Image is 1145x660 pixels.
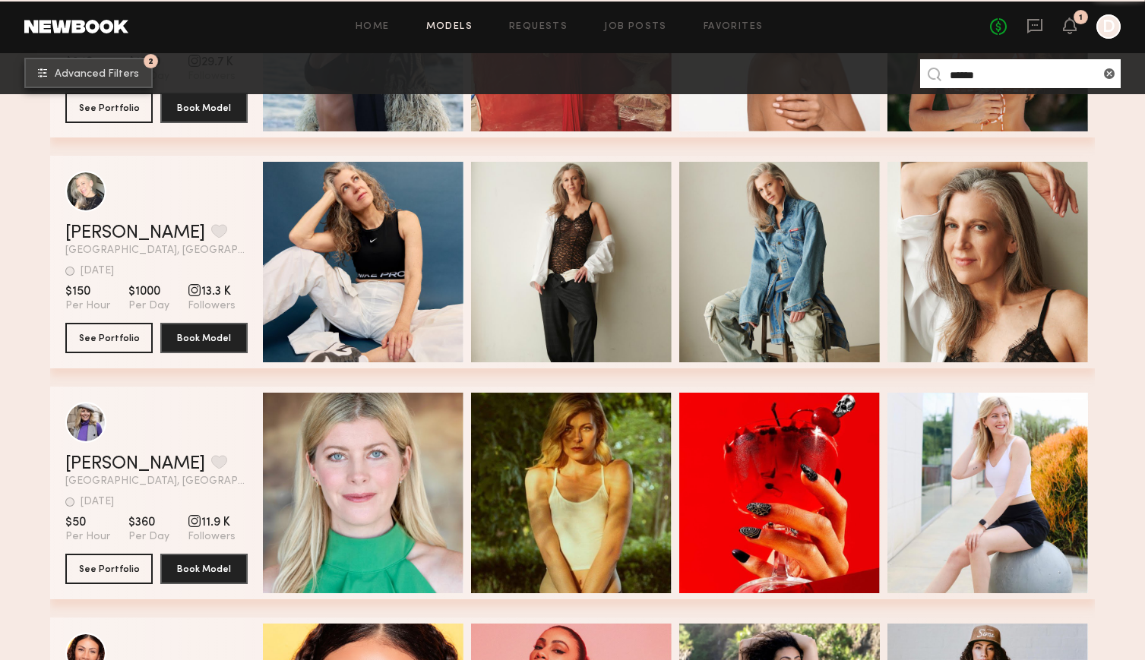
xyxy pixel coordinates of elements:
[188,284,236,299] span: 13.3 K
[81,497,114,507] div: [DATE]
[188,515,236,530] span: 11.9 K
[65,530,110,544] span: Per Hour
[1096,14,1121,39] a: D
[426,22,473,32] a: Models
[65,476,248,487] span: [GEOGRAPHIC_DATA], [GEOGRAPHIC_DATA]
[148,58,153,65] span: 2
[65,299,110,313] span: Per Hour
[704,22,764,32] a: Favorites
[604,22,667,32] a: Job Posts
[128,284,169,299] span: $1000
[65,93,153,123] button: See Portfolio
[188,299,236,313] span: Followers
[65,323,153,353] button: See Portfolio
[356,22,390,32] a: Home
[65,284,110,299] span: $150
[65,224,205,242] a: [PERSON_NAME]
[509,22,568,32] a: Requests
[128,530,169,544] span: Per Day
[65,515,110,530] span: $50
[81,266,114,276] div: [DATE]
[160,93,248,123] button: Book Model
[24,58,153,88] button: 2Advanced Filters
[160,554,248,584] button: Book Model
[55,69,139,80] span: Advanced Filters
[128,515,169,530] span: $360
[160,323,248,353] button: Book Model
[65,455,205,473] a: [PERSON_NAME]
[128,299,169,313] span: Per Day
[65,245,248,256] span: [GEOGRAPHIC_DATA], [GEOGRAPHIC_DATA]
[1079,14,1083,22] div: 1
[65,554,153,584] button: See Portfolio
[188,530,236,544] span: Followers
